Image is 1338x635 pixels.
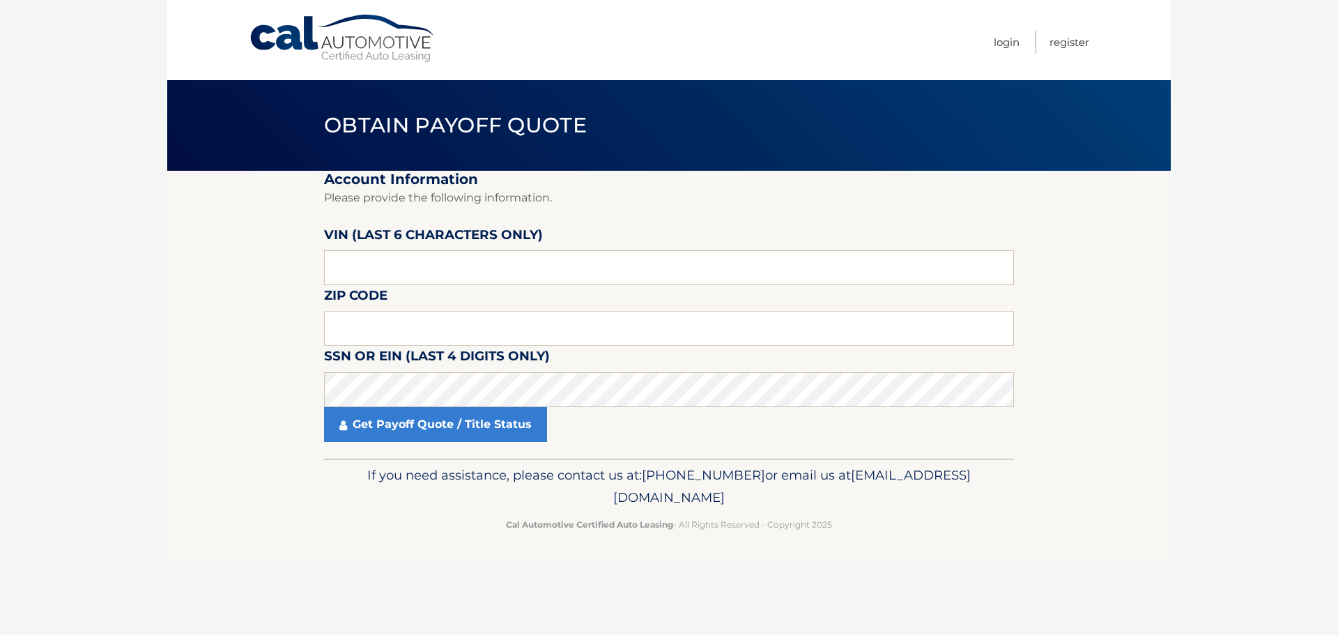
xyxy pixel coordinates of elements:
label: VIN (last 6 characters only) [324,224,543,250]
p: - All Rights Reserved - Copyright 2025 [333,517,1005,532]
label: SSN or EIN (last 4 digits only) [324,346,550,372]
strong: Cal Automotive Certified Auto Leasing [506,519,673,530]
p: If you need assistance, please contact us at: or email us at [333,464,1005,509]
span: Obtain Payoff Quote [324,112,587,138]
label: Zip Code [324,285,387,311]
p: Please provide the following information. [324,188,1014,208]
h2: Account Information [324,171,1014,188]
a: Register [1049,31,1089,54]
span: [PHONE_NUMBER] [642,467,765,483]
a: Cal Automotive [249,14,437,63]
a: Get Payoff Quote / Title Status [324,407,547,442]
a: Login [994,31,1020,54]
